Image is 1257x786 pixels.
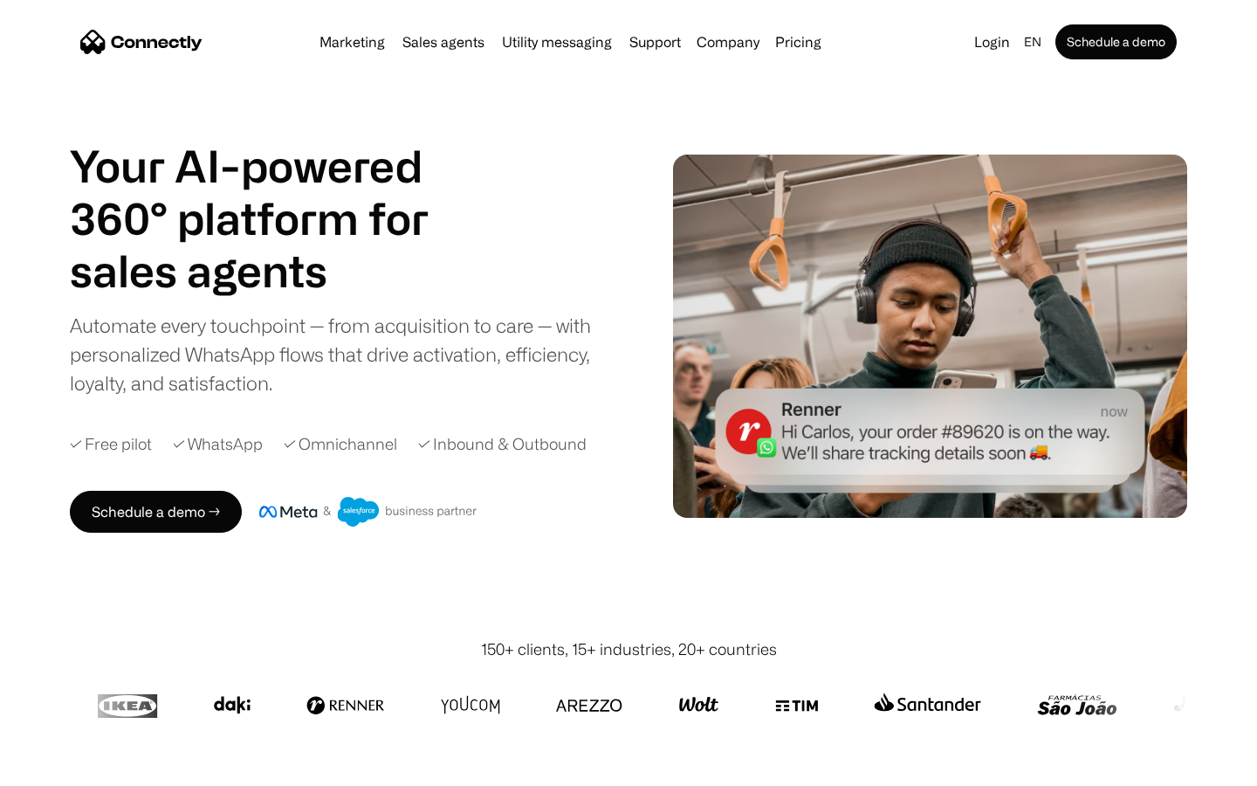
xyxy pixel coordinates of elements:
[418,432,587,456] div: ✓ Inbound & Outbound
[1024,30,1041,54] div: en
[395,35,491,49] a: Sales agents
[70,311,620,397] div: Automate every touchpoint — from acquisition to care — with personalized WhatsApp flows that driv...
[70,245,471,297] h1: sales agents
[70,432,152,456] div: ✓ Free pilot
[259,497,477,527] img: Meta and Salesforce business partner badge.
[313,35,392,49] a: Marketing
[70,491,242,533] a: Schedule a demo →
[768,35,828,49] a: Pricing
[284,432,397,456] div: ✓ Omnichannel
[967,30,1017,54] a: Login
[495,35,619,49] a: Utility messaging
[173,432,263,456] div: ✓ WhatsApp
[1055,24,1177,59] a: Schedule a demo
[697,30,759,54] div: Company
[70,140,471,245] h1: Your AI-powered 360° platform for
[481,638,777,661] div: 150+ clients, 15+ industries, 20+ countries
[35,755,105,780] ul: Language list
[622,35,688,49] a: Support
[17,754,105,780] aside: Language selected: English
